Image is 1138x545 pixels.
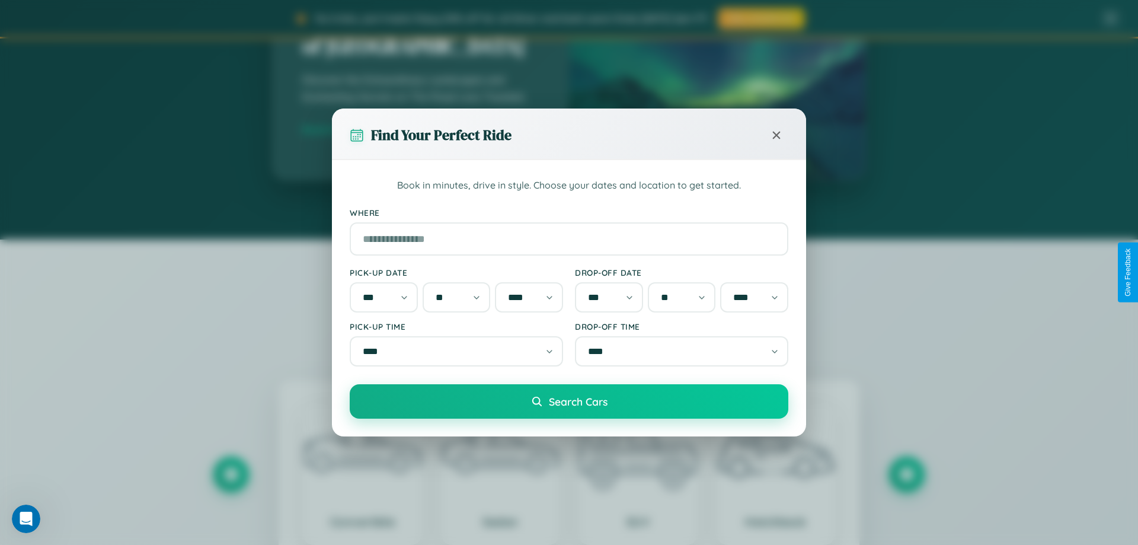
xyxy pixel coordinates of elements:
p: Book in minutes, drive in style. Choose your dates and location to get started. [350,178,788,193]
label: Drop-off Time [575,321,788,332]
label: Pick-up Time [350,321,563,332]
label: Where [350,208,788,218]
span: Search Cars [549,395,608,408]
button: Search Cars [350,384,788,419]
h3: Find Your Perfect Ride [371,125,512,145]
label: Pick-up Date [350,267,563,278]
label: Drop-off Date [575,267,788,278]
